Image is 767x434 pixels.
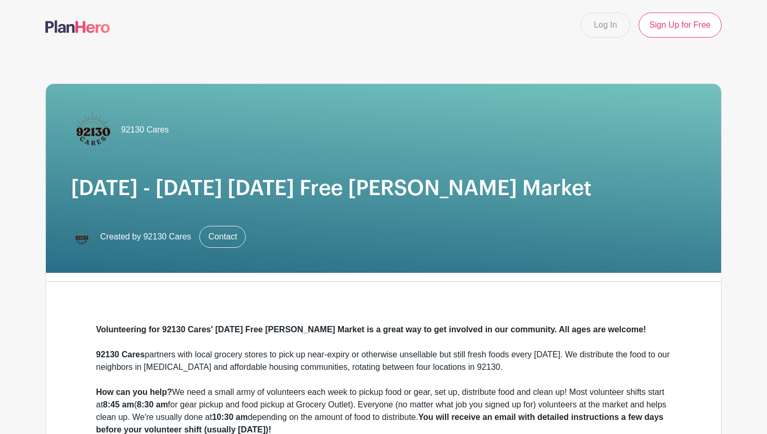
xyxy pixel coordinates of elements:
[96,413,664,434] strong: You will receive an email with detailed instructions a few days before your volunteer shift (usua...
[100,231,191,243] span: Created by 92130 Cares
[96,348,671,373] div: partners with local grocery stores to pick up near-expiry or otherwise unsellable but still fresh...
[212,413,248,421] strong: 10:30 am
[71,226,92,247] img: Untitled-Artwork%20(4).png
[96,388,172,396] strong: How can you help?
[96,350,145,359] strong: 92130 Cares
[121,124,169,136] span: 92130 Cares
[199,226,246,248] a: Contact
[96,325,646,334] strong: Volunteering for 92130 Cares' [DATE] Free [PERSON_NAME] Market is a great way to get involved in ...
[137,400,168,409] strong: 8:30 am
[45,20,110,33] img: logo-507f7623f17ff9eddc593b1ce0a138ce2505c220e1c5a4e2b4648c50719b7d32.svg
[581,13,630,38] a: Log In
[71,176,696,201] h1: [DATE] - [DATE] [DATE] Free [PERSON_NAME] Market
[103,400,134,409] strong: 8:45 am
[639,13,722,38] a: Sign Up for Free
[71,109,113,151] img: 92130Cares_Logo_(1).png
